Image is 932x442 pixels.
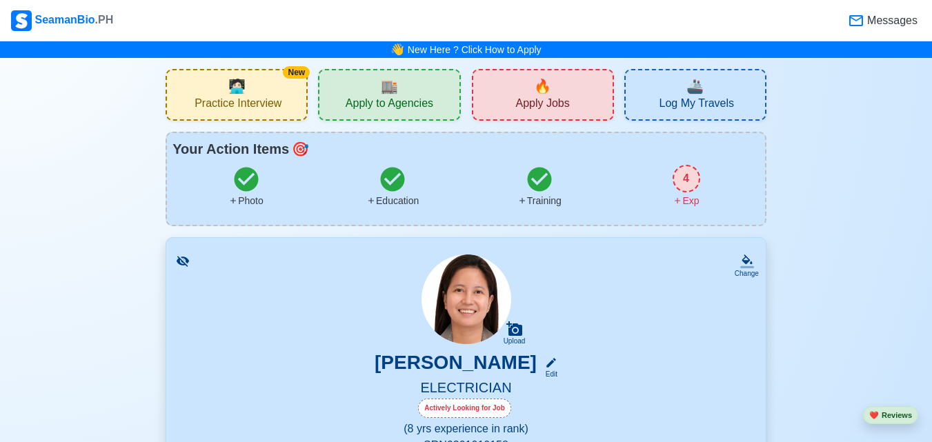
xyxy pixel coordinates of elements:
div: Photo [228,194,264,208]
button: heartReviews [863,406,918,425]
span: Practice Interview [195,97,281,114]
div: Upload [504,337,526,345]
div: Exp [673,194,699,208]
span: Log My Travels [660,97,734,114]
span: heart [869,411,879,419]
img: Logo [11,10,32,31]
span: Apply Jobs [515,97,569,114]
span: bell [387,39,408,61]
a: New Here ? Click How to Apply [408,44,542,55]
span: Apply to Agencies [346,97,433,114]
span: new [534,76,551,97]
span: agencies [381,76,398,97]
div: New [283,66,310,79]
span: interview [228,76,246,97]
span: travel [686,76,704,97]
p: (8 yrs experience in rank) [183,421,749,437]
h3: [PERSON_NAME] [375,351,537,379]
span: Messages [864,12,918,29]
div: Education [366,194,419,208]
div: 4 [673,165,700,192]
span: todo [292,139,309,159]
h5: ELECTRICIAN [183,379,749,399]
div: SeamanBio [11,10,113,31]
span: .PH [95,14,114,26]
div: Edit [539,369,557,379]
div: Training [517,194,562,208]
div: Your Action Items [172,139,760,159]
div: Actively Looking for Job [418,399,511,418]
div: Change [735,268,759,279]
